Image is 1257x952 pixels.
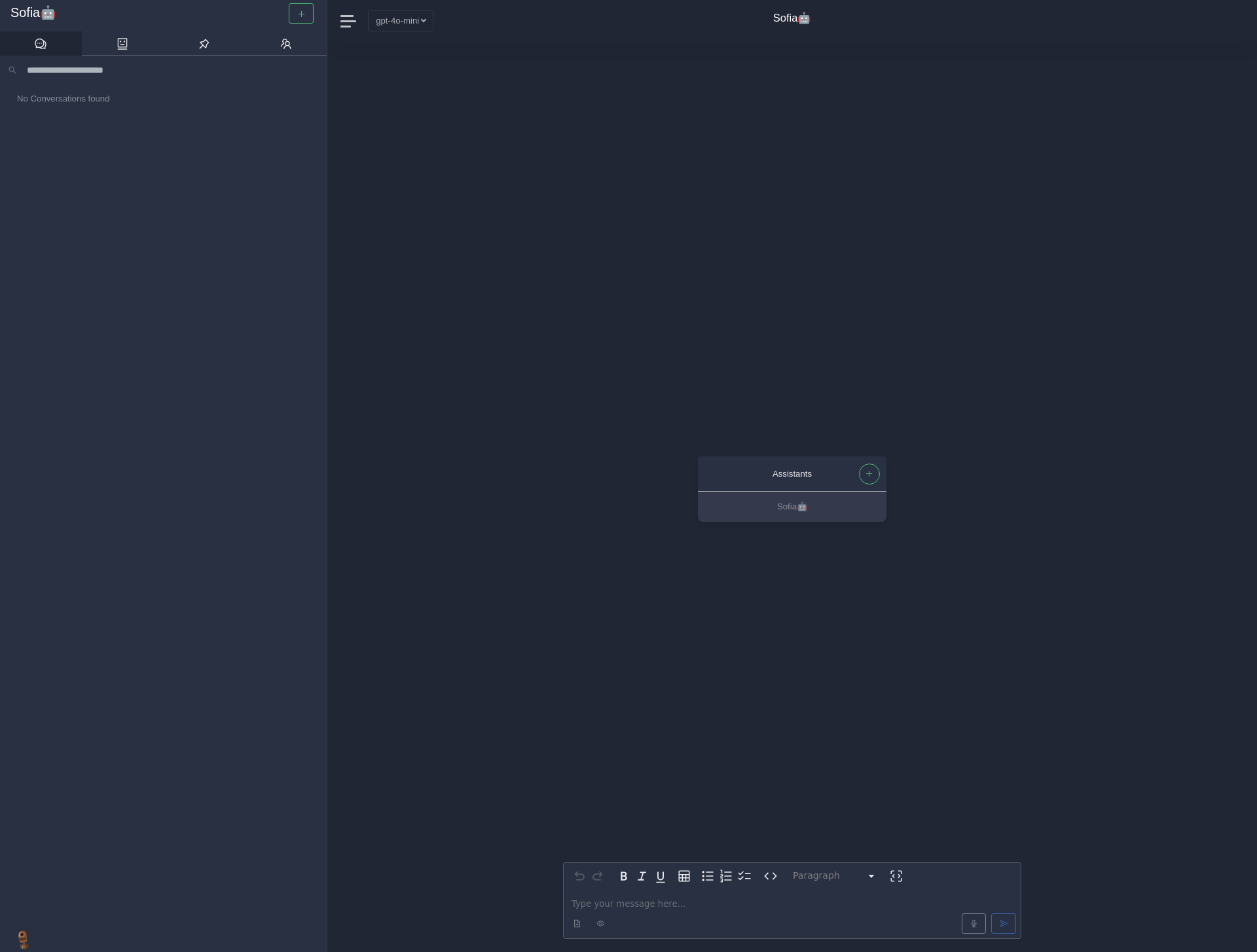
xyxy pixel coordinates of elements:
[711,467,873,481] div: Assistants
[699,867,717,885] button: Bulleted list
[651,867,670,885] button: Underline
[633,867,651,885] button: Italic
[564,889,1021,938] div: editable markdown
[735,867,754,885] button: Check list
[698,492,886,522] button: Sofia🤖
[368,10,433,31] button: gpt-4o-mini
[761,867,780,885] button: Inline code format
[773,12,812,25] h4: Sofia🤖
[717,867,735,885] button: Numbered list
[10,5,316,21] a: Sofia🤖
[22,61,319,79] input: Search conversations
[699,867,754,885] div: toggle group
[788,867,882,885] button: Block type
[615,867,633,885] button: Bold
